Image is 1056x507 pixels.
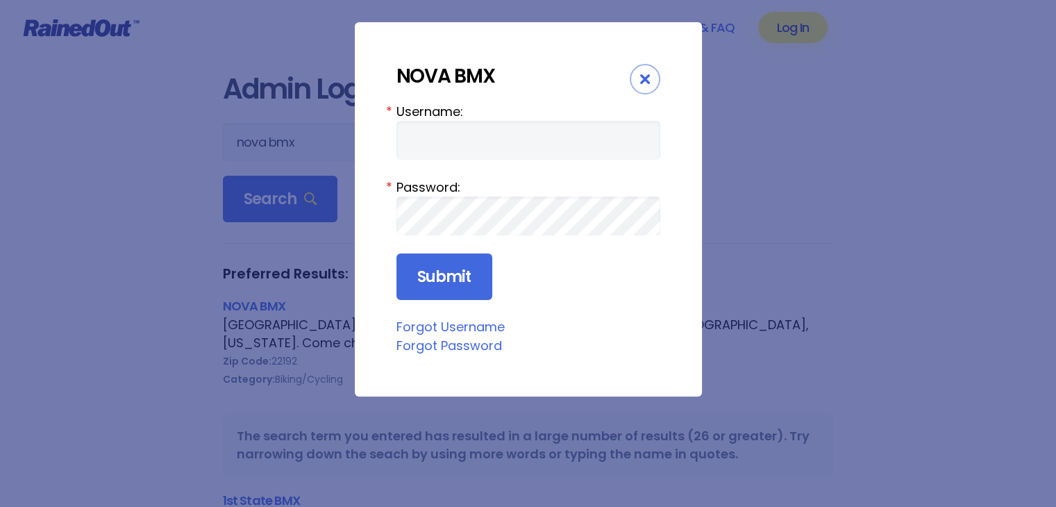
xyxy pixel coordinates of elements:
label: Password: [396,178,660,197]
label: Username: [396,102,660,121]
div: Close [630,64,660,94]
a: Forgot Username [396,318,505,335]
input: Submit [396,253,492,301]
a: Forgot Password [396,337,502,354]
div: NOVA BMX [396,64,630,88]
